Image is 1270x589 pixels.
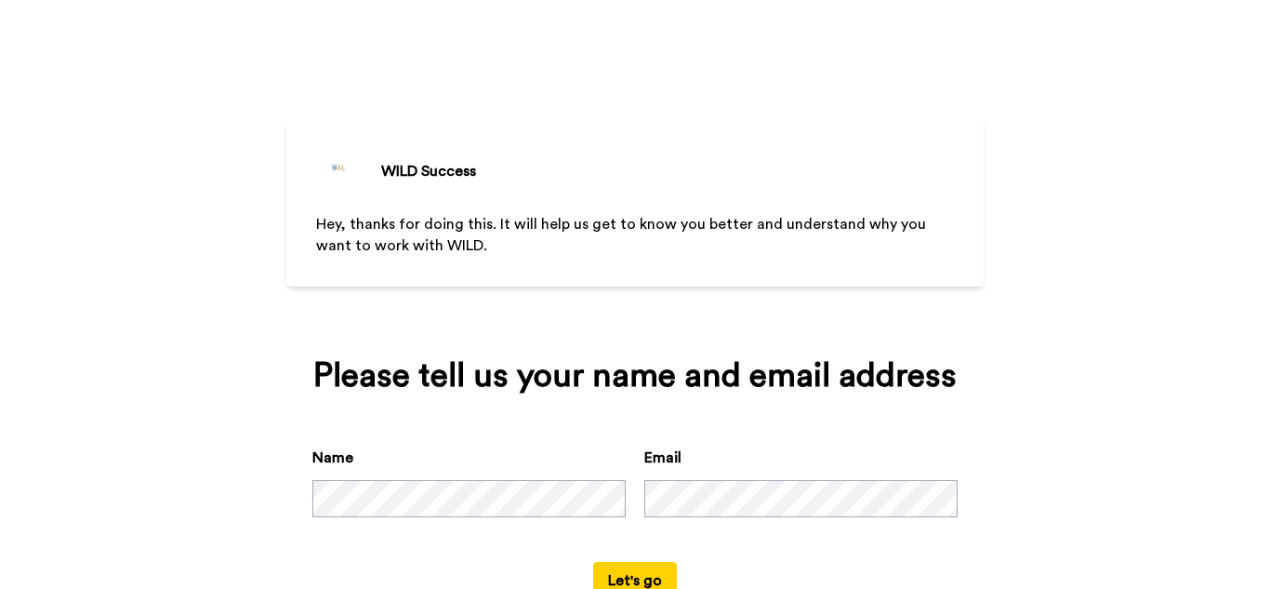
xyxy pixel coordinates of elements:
[316,217,930,253] span: Hey, thanks for doing this. It will help us get to know you better and understand why you want to...
[644,447,681,469] label: Email
[312,447,353,469] label: Name
[312,357,958,395] div: Please tell us your name and email address
[381,160,476,182] div: WILD Success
